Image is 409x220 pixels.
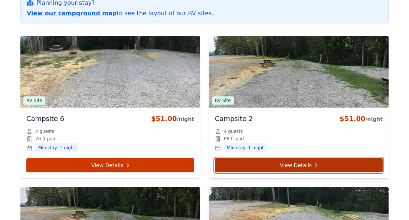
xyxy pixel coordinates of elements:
span: RV Site [212,96,234,105]
a: View our campground map [27,10,117,17]
img: Campsite 2 [209,36,389,108]
span: /night [177,116,194,122]
p: to see the layout of our RV sites. [27,9,382,18]
span: 70 ft pad [35,136,55,142]
h3: Campsite 2 [215,114,253,124]
div: $51.00 [340,114,383,124]
span: Min stay: 1 night [224,143,267,152]
img: Campsite 6 [20,36,200,108]
a: View Details [215,158,383,172]
a: View Details [26,158,194,172]
span: 88 ft pad [224,136,244,142]
span: /night [365,116,383,122]
h3: Campsite 6 [26,114,64,124]
span: 4 guests [224,128,243,134]
span: 4 guests [35,128,54,134]
span: Min stay: 1 night [35,143,78,152]
span: RV Site [23,96,45,105]
div: $51.00 [151,114,194,124]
